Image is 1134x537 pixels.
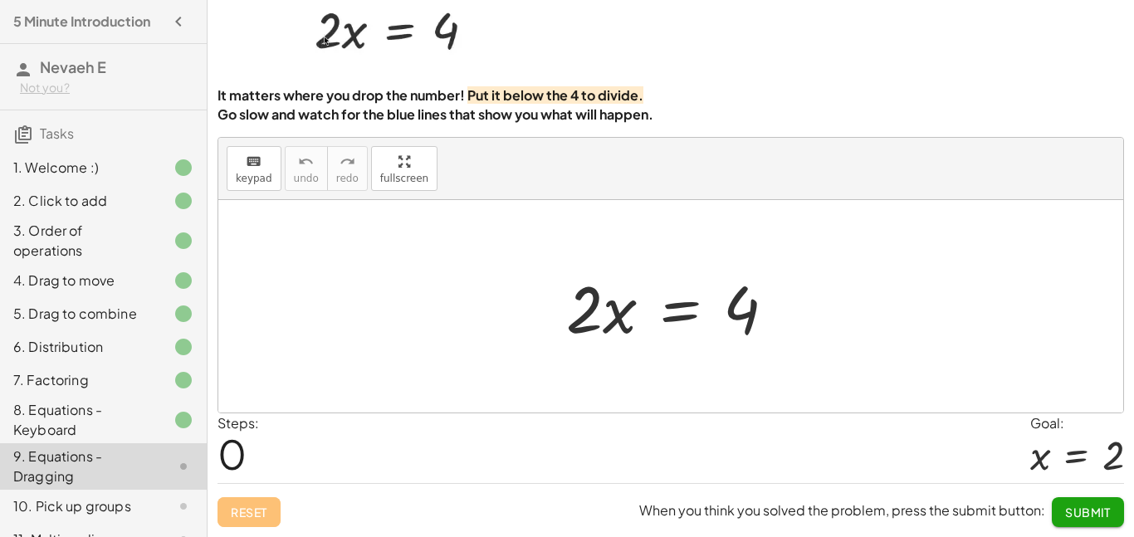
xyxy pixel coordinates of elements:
span: redo [336,173,359,184]
div: 8. Equations - Keyboard [13,400,147,440]
i: Task not started. [174,496,193,516]
div: 1. Welcome :) [13,158,147,178]
button: keyboardkeypad [227,146,281,191]
div: 5. Drag to combine [13,304,147,324]
span: keypad [236,173,272,184]
h4: 5 Minute Introduction [13,12,150,32]
div: 7. Factoring [13,370,147,390]
i: Task finished. [174,337,193,357]
span: Submit [1065,505,1111,520]
i: Task finished. [174,410,193,430]
div: 6. Distribution [13,337,147,357]
i: Task not started. [174,456,193,476]
strong: Go slow and watch for the blue lines that show you what will happen. [218,105,653,123]
button: redoredo [327,146,368,191]
i: keyboard [246,152,262,172]
i: Task finished. [174,271,193,290]
i: Task finished. [174,191,193,211]
i: Task finished. [174,158,193,178]
i: Task finished. [174,370,193,390]
span: fullscreen [380,173,428,184]
div: 2. Click to add [13,191,147,211]
i: Task finished. [174,231,193,251]
i: undo [298,152,314,172]
button: fullscreen [371,146,437,191]
span: 0 [218,428,247,479]
strong: Put it below the 4 to divide. [467,86,643,104]
i: Task finished. [174,304,193,324]
strong: It matters where you drop the number! [218,86,465,104]
div: 9. Equations - Dragging [13,447,147,486]
div: 4. Drag to move [13,271,147,290]
div: 3. Order of operations [13,221,147,261]
button: undoundo [285,146,328,191]
div: Goal: [1030,413,1124,433]
div: Not you? [20,80,193,96]
div: 10. Pick up groups [13,496,147,516]
span: Tasks [40,124,74,142]
label: Steps: [218,414,259,432]
span: Nevaeh E [40,57,106,76]
span: When you think you solved the problem, press the submit button: [639,501,1045,519]
i: redo [340,152,355,172]
button: Submit [1052,497,1124,527]
span: undo [294,173,319,184]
